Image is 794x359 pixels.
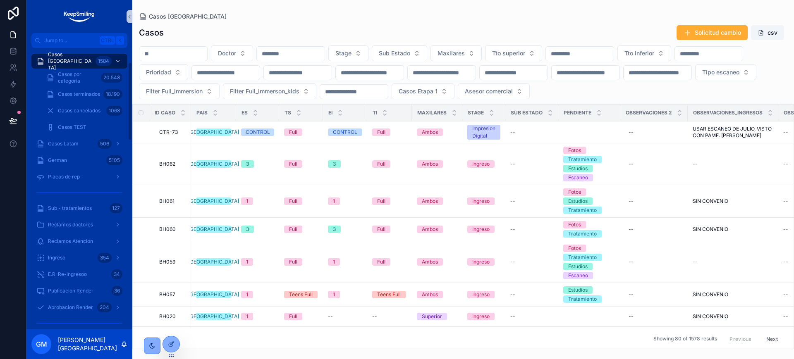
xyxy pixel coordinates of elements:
a: 1 [241,291,274,298]
span: Maxilares [438,49,465,57]
a: [GEOGRAPHIC_DATA] [196,226,231,233]
div: Ingreso [472,313,490,320]
div: -- [629,198,634,204]
div: [GEOGRAPHIC_DATA] [188,197,239,205]
span: -- [510,291,515,298]
span: CTR-73 [159,129,178,136]
div: -- [629,226,634,233]
a: BH020 [159,313,186,320]
a: BH061 [159,198,186,204]
div: 18.190 [103,89,122,99]
div: Full [289,128,297,136]
div: CONTROL [333,128,357,136]
a: -- [625,255,683,269]
a: E.R-Re-ingresoo34 [31,267,127,282]
a: Casos por categoria20.548 [41,70,127,85]
span: -- [510,313,515,320]
div: [GEOGRAPHIC_DATA] [188,291,239,298]
div: Full [377,226,385,233]
a: BH057 [159,291,186,298]
a: FotosEstudiosTratamiento [563,188,615,214]
span: -- [510,161,515,167]
span: ES [242,109,248,116]
span: Placas de rep [48,174,80,180]
div: Ambos [422,160,438,168]
div: -- [629,313,634,320]
div: Full [289,313,297,320]
div: Estudios [568,263,588,270]
a: -- [693,259,773,265]
div: Fotos [568,221,581,228]
span: Filter Full_immersion [146,87,203,95]
button: Next [761,333,784,345]
span: BH059 [159,259,175,265]
button: Select Button [211,45,253,61]
span: Showing 80 of 1578 results [653,336,717,342]
span: Observaciones 2 [626,109,672,116]
span: Jump to... [44,37,97,44]
span: TI [373,109,377,116]
a: CONTROL [241,128,274,136]
div: 1 [246,197,248,205]
button: Solicitud cambio [677,25,748,40]
div: Full [289,160,297,168]
div: Ambos [422,128,438,136]
div: 36 [112,286,122,296]
a: Teens Full [284,291,318,298]
span: Tto inferior [624,49,654,57]
div: [GEOGRAPHIC_DATA] [188,128,239,136]
a: Ingreso [467,160,500,168]
div: 3 [246,160,249,168]
div: Full [289,197,297,205]
div: 354 [98,253,112,263]
span: Prioridad [146,68,171,76]
p: [PERSON_NAME][GEOGRAPHIC_DATA] [58,336,121,352]
a: German5105 [31,153,127,168]
a: BH060 [159,226,186,233]
span: Casos TEST [58,124,86,131]
div: Estudios [568,165,588,172]
a: 1 [241,313,274,320]
span: SIN CONVENIO [693,313,728,320]
span: SIN CONVENIO [693,291,728,298]
div: Ingreso [472,258,490,266]
span: BH060 [159,226,176,233]
div: Tratamiento [568,254,597,261]
span: Tipo escaneo [702,68,739,76]
a: FotosTratamiento [563,221,615,238]
div: -- [629,129,634,136]
a: Casos TEST [41,120,127,135]
div: 1584 [96,56,112,66]
button: Select Button [223,83,316,99]
span: K [117,37,123,44]
div: Fotos [568,188,581,196]
div: Ingreso [472,160,490,168]
a: SIN CONVENIO [693,313,773,320]
span: BH062 [159,161,175,167]
a: Publicacion Render36 [31,283,127,298]
a: Full [372,226,407,233]
span: BH020 [159,313,176,320]
a: EstudiosTratamiento [563,286,615,303]
span: Stage [335,49,352,57]
span: TS [285,109,291,116]
span: -- [328,313,333,320]
div: 34 [111,269,122,279]
a: Teens Full [372,291,407,298]
span: ID Caso [155,109,175,116]
span: Doctor [218,49,236,57]
a: FotosTratamientoEstudiosEscaneo [563,245,615,279]
a: 1 [328,197,362,205]
a: 3 [241,226,274,233]
span: -- [510,259,515,265]
span: Asesor comercial [465,87,513,95]
a: Casos Latam506 [31,136,127,151]
div: 1068 [106,106,122,116]
div: Impresion Digital [472,125,495,140]
a: [GEOGRAPHIC_DATA] [196,128,231,136]
a: CONTROL [328,128,362,136]
span: USAR ESCANEO DE JULIO, VISTO CON PAME. [PERSON_NAME] [693,126,773,139]
div: 127 [110,203,122,213]
button: Select Button [139,83,220,99]
span: -- [783,198,788,204]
